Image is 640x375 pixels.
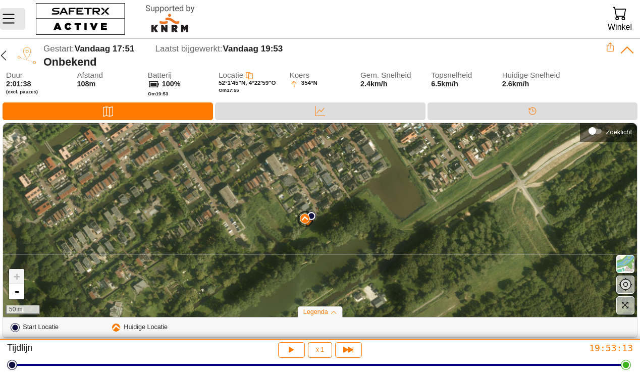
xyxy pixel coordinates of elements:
[3,102,213,120] div: Kaart
[426,342,633,354] div: 19:53:13
[112,323,121,332] img: PathDirectionCurrent.svg
[77,71,141,80] span: Afstand
[219,87,239,93] span: Om 17:55
[43,56,606,69] div: Onbekend
[585,124,632,139] div: Zoeklicht
[360,71,425,80] span: Gem. Snelheid
[134,3,206,35] img: RescueLogo.svg
[303,308,328,315] span: Legenda
[360,80,388,88] span: 2.4km/h
[148,91,169,96] span: Om 19:53
[316,347,324,353] span: x 1
[6,305,40,314] div: 50 m
[307,211,316,221] img: PathStart.svg
[223,44,283,53] span: Vandaag 19:53
[313,80,317,88] span: N
[502,80,567,88] span: 2.6km/h
[502,71,567,80] span: Huidige Snelheid
[155,44,223,53] span: Laatst bijgewerkt:
[6,89,71,95] span: (excl. pauzes)
[162,80,181,88] span: 100%
[431,71,496,80] span: Topsnelheid
[23,324,59,331] div: Start Locatie
[219,71,243,79] span: Locatie
[290,71,354,80] span: Koers
[431,80,458,88] span: 6.5km/h
[77,80,95,88] span: 108m
[301,80,313,88] span: 354°
[75,44,135,53] span: Vandaag 17:51
[15,44,38,67] img: TRIP.svg
[124,324,168,331] div: Huidige Locatie
[6,71,71,80] span: Duur
[219,80,276,86] span: 52°1'45"N, 4°22'59"O
[428,102,637,120] div: Tijdlijn
[606,128,632,136] div: Zoeklicht
[9,284,24,299] a: Zoom out
[608,20,632,34] div: Winkel
[9,269,24,284] a: Zoom in
[43,44,74,53] span: Gestart:
[215,102,425,120] div: Data
[148,71,212,80] span: Batterij
[7,342,214,358] div: Tijdlijn
[308,342,332,358] button: x 1
[301,215,308,222] img: PathDirectionCurrent.svg
[6,80,31,88] span: 2:01:38
[11,323,20,332] img: PathStart.svg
